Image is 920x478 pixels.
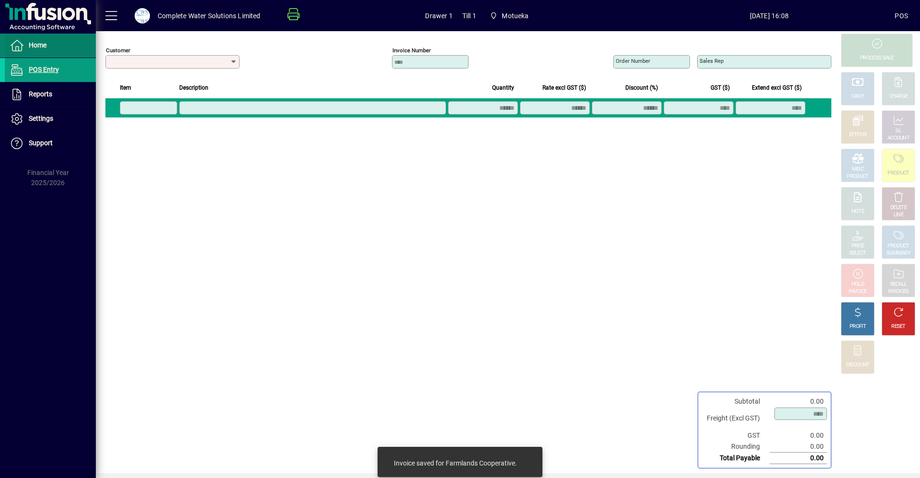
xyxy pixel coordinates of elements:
span: Motueka [486,7,533,24]
div: GL [896,128,902,135]
div: ACCOUNT [887,135,909,142]
div: POS [895,8,908,23]
div: DISCOUNT [846,361,869,369]
button: Profile [127,7,158,24]
div: DELETE [890,204,907,211]
td: 0.00 [770,441,827,453]
div: SELECT [850,250,866,257]
div: INVOICE [849,288,866,295]
div: LINE [894,211,903,219]
div: RECALL [890,281,907,288]
td: 0.00 [770,453,827,464]
mat-label: Order number [616,58,650,64]
div: PRICE [851,243,864,250]
div: EFTPOS [849,131,867,139]
a: Settings [5,107,96,131]
div: PRODUCT [847,173,868,180]
a: Support [5,131,96,155]
div: RESET [891,323,906,330]
div: PROFIT [850,323,866,330]
div: INVOICES [888,288,908,295]
a: Home [5,34,96,58]
span: Rate excl GST ($) [542,82,586,93]
span: GST ($) [711,82,730,93]
span: Discount (%) [625,82,658,93]
span: Home [29,41,46,49]
span: Drawer 1 [425,8,452,23]
td: Freight (Excl GST) [702,407,770,430]
span: [DATE] 16:08 [644,8,895,23]
td: 0.00 [770,430,827,441]
mat-label: Invoice number [392,47,431,54]
span: Description [179,82,208,93]
span: Support [29,139,53,147]
div: SUMMARY [886,250,910,257]
span: Quantity [492,82,514,93]
span: POS Entry [29,66,59,73]
span: Motueka [502,8,529,23]
td: GST [702,430,770,441]
span: Till 1 [462,8,476,23]
div: PROCESS SALE [860,55,894,62]
div: PRODUCT [887,243,909,250]
a: Reports [5,82,96,106]
td: Subtotal [702,396,770,407]
span: Reports [29,90,52,98]
td: Rounding [702,441,770,453]
span: Item [120,82,131,93]
div: Complete Water Solutions Limited [158,8,261,23]
div: CASH [851,93,864,100]
td: 0.00 [770,396,827,407]
mat-label: Customer [106,47,130,54]
div: PRODUCT [887,170,909,177]
div: HOLD [851,281,864,288]
div: NOTE [851,208,864,215]
mat-label: Sales rep [700,58,724,64]
div: Invoice saved for Farmlands Cooperative. [394,458,517,468]
td: Total Payable [702,453,770,464]
div: CHARGE [889,93,908,100]
span: Extend excl GST ($) [752,82,802,93]
div: MISC [852,166,863,173]
span: Settings [29,115,53,122]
